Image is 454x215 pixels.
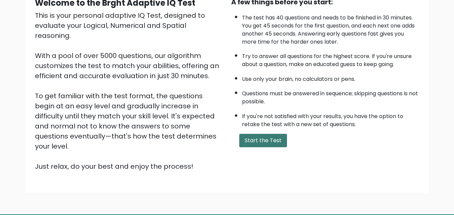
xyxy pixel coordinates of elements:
div: This is your personal adaptive IQ Test, designed to evaluate your Logical, Numerical and Spatial ... [35,10,223,171]
li: Use only your brain, no calculators or pens. [242,72,419,83]
button: Start the Test [239,134,287,147]
li: Try to answer all questions for the highest score. If you're unsure about a question, make an edu... [242,49,419,68]
li: The test has 40 questions and needs to be finished in 30 minutes. You get 45 seconds for the firs... [242,10,419,46]
li: If you're not satisfied with your results, you have the option to retake the test with a new set ... [242,109,419,128]
li: Questions must be answered in sequence; skipping questions is not possible. [242,86,419,106]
